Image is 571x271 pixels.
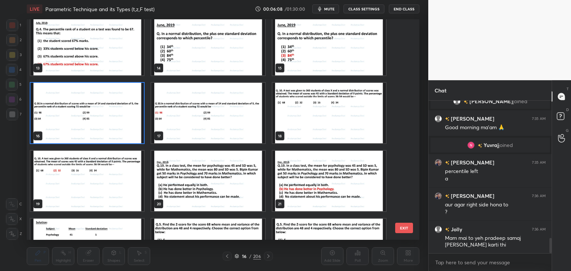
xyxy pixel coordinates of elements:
button: End Class [389,4,419,13]
button: mute [312,4,339,13]
img: 1757124091UYBFH8.pdf [272,83,386,143]
div: 4 [6,64,22,76]
p: D [566,107,569,112]
span: Yuvraj [484,142,499,148]
div: 5 [6,79,22,91]
div: 7:36 AM [532,194,546,198]
img: no-rating-badge.077c3623.svg [445,228,449,232]
div: grid [27,19,406,240]
img: 1757124091UYBFH8.pdf [151,83,265,143]
h6: Jolly [449,225,462,233]
h6: [PERSON_NAME] [449,192,494,200]
img: no-rating-badge.077c3623.svg [445,117,449,121]
img: 1757124091UYBFH8.pdf [30,83,144,143]
img: no-rating-badge.077c3623.svg [445,161,449,165]
div: a [445,175,546,183]
div: 1 [6,19,21,31]
img: default.png [435,226,442,233]
div: LIVE [27,4,42,13]
img: no-rating-badge.077c3623.svg [445,194,449,198]
div: 2 [6,34,22,46]
img: default.png [435,115,442,123]
img: no-rating-badge.077c3623.svg [478,144,482,148]
img: 4b4946ca45e64643a697d1852a72148b.jpg [435,192,442,200]
div: C [6,198,22,210]
img: default.png [453,98,461,105]
div: 3 [6,49,22,61]
span: joined [499,142,513,148]
div: / [249,254,252,258]
div: 7 [6,108,22,120]
img: 4b4946ca45e64643a697d1852a72148b.jpg [435,159,442,166]
button: CLASS SETTINGS [343,4,384,13]
span: joined [513,98,528,104]
img: 1757124091UYBFH8.pdf [30,151,144,211]
div: 7:35 AM [532,117,546,121]
div: Z [6,228,22,240]
div: 16 [241,254,248,258]
img: 1757124091UYBFH8.pdf [151,15,265,75]
div: grid [429,101,552,254]
h4: Parametric Technique and its Types (t,z,F test) [45,6,155,13]
h6: [PERSON_NAME] [449,115,494,123]
div: 7:35 AM [532,160,546,165]
div: ? [445,209,546,216]
span: mute [324,6,335,12]
p: Chat [429,81,452,100]
div: 7:36 AM [532,227,546,232]
div: Good morning ma'am 🙏 [445,124,546,131]
h6: [PERSON_NAME] [449,159,494,166]
div: 206 [253,253,261,259]
div: percentile left [445,168,546,175]
button: EXIT [395,223,413,233]
img: 1757124091UYBFH8.pdf [272,15,386,75]
div: X [6,213,22,225]
img: 1757124091UYBFH8.pdf [272,151,386,211]
div: aur agar right side hona to [445,201,546,209]
div: Mam mai to yeh pradeep samaj [PERSON_NAME] karti thi [445,235,546,249]
img: 1757124091UYBFH8.pdf [30,15,144,75]
p: T [567,86,569,92]
img: no-rating-badge.077c3623.svg [464,100,468,104]
p: G [566,128,569,133]
span: [PERSON_NAME] [470,98,513,104]
img: 1757124091UYBFH8.pdf [151,151,265,211]
div: 6 [6,94,22,105]
img: 3 [467,141,475,149]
